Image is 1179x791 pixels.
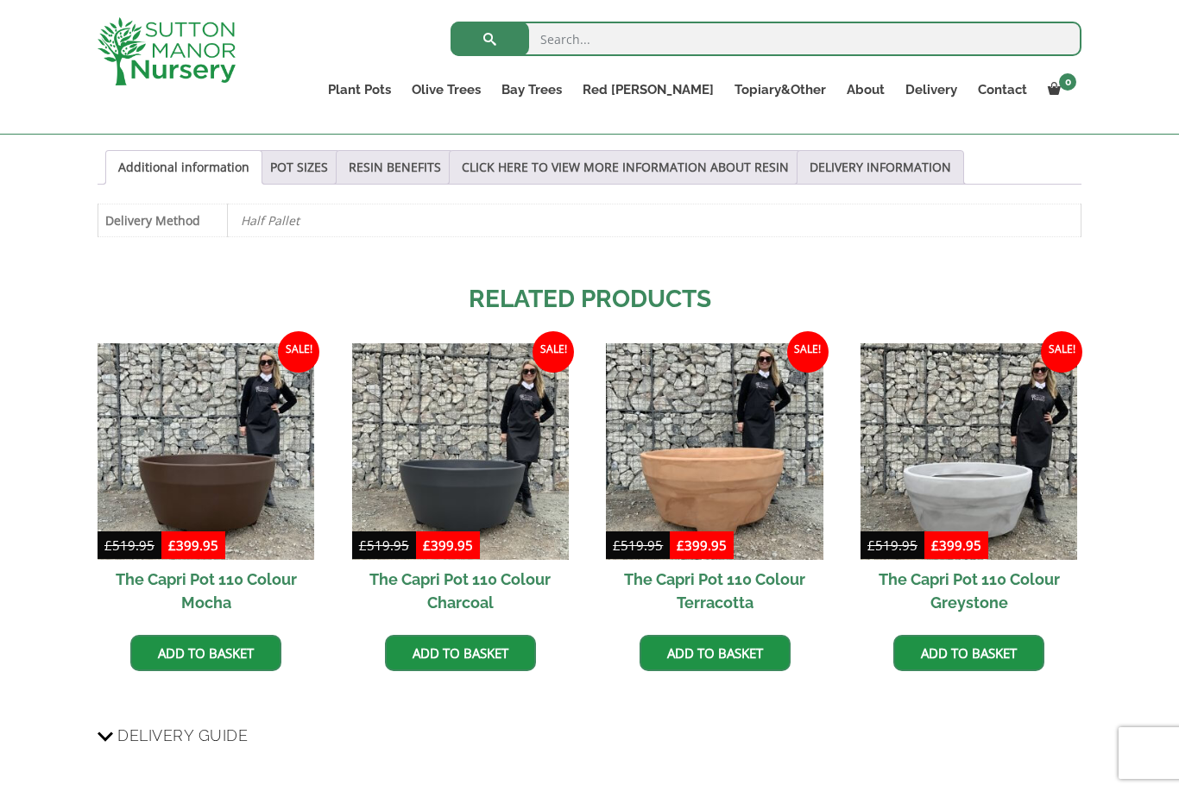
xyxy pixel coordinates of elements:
th: Delivery Method [98,204,228,237]
span: £ [613,537,621,554]
h2: The Capri Pot 110 Colour Mocha [98,560,314,622]
a: Olive Trees [401,78,491,102]
bdi: 399.95 [677,537,727,554]
span: £ [104,537,112,554]
span: Sale! [1041,331,1082,373]
a: Add to basket: “The Capri Pot 110 Colour Mocha” [130,635,281,671]
a: Sale! The Capri Pot 110 Colour Charcoal [352,343,569,622]
a: RESIN BENEFITS [349,151,441,184]
img: logo [98,17,236,85]
img: The Capri Pot 110 Colour Mocha [98,343,314,560]
span: Sale! [533,331,574,373]
a: Add to basket: “The Capri Pot 110 Colour Greystone” [893,635,1044,671]
span: Sale! [278,331,319,373]
a: Bay Trees [491,78,572,102]
bdi: 519.95 [359,537,409,554]
a: Add to basket: “The Capri Pot 110 Colour Terracotta” [640,635,791,671]
span: 0 [1059,73,1076,91]
a: Delivery [895,78,968,102]
h2: The Capri Pot 110 Colour Greystone [861,560,1077,622]
span: £ [867,537,875,554]
a: Contact [968,78,1037,102]
a: DELIVERY INFORMATION [810,151,951,184]
span: £ [931,537,939,554]
span: £ [168,537,176,554]
bdi: 519.95 [104,537,154,554]
span: £ [677,537,684,554]
a: CLICK HERE TO VIEW MORE INFORMATION ABOUT RESIN [462,151,789,184]
a: POT SIZES [270,151,328,184]
a: Plant Pots [318,78,401,102]
img: The Capri Pot 110 Colour Charcoal [352,343,569,560]
bdi: 399.95 [931,537,981,554]
a: Sale! The Capri Pot 110 Colour Mocha [98,343,314,622]
input: Search... [451,22,1081,56]
a: Topiary&Other [724,78,836,102]
img: The Capri Pot 110 Colour Terracotta [606,343,823,560]
img: The Capri Pot 110 Colour Greystone [861,343,1077,560]
p: Half Pallet [241,204,1068,236]
h2: The Capri Pot 110 Colour Charcoal [352,560,569,622]
a: About [836,78,895,102]
a: Sale! The Capri Pot 110 Colour Terracotta [606,343,823,622]
a: Additional information [118,151,249,184]
span: Sale! [787,331,829,373]
a: Red [PERSON_NAME] [572,78,724,102]
table: Product Details [98,204,1081,237]
a: Sale! The Capri Pot 110 Colour Greystone [861,343,1077,622]
h2: The Capri Pot 110 Colour Terracotta [606,560,823,622]
bdi: 519.95 [867,537,917,554]
h2: Related products [98,281,1081,317]
bdi: 399.95 [423,537,473,554]
span: £ [423,537,431,554]
a: 0 [1037,78,1081,102]
span: £ [359,537,367,554]
bdi: 399.95 [168,537,218,554]
bdi: 519.95 [613,537,663,554]
span: Delivery Guide [117,719,248,751]
a: Add to basket: “The Capri Pot 110 Colour Charcoal” [385,635,536,671]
